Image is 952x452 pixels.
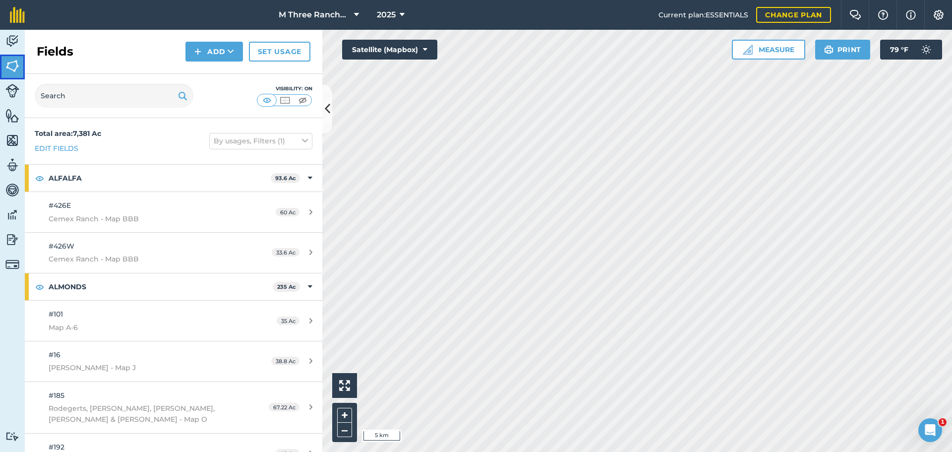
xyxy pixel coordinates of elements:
[824,44,833,56] img: svg+xml;base64,PHN2ZyB4bWxucz0iaHR0cDovL3d3dy53My5vcmcvMjAwMC9zdmciIHdpZHRoPSIxOSIgaGVpZ2h0PSIyNC...
[337,408,352,423] button: +
[178,90,187,102] img: svg+xml;base64,PHN2ZyB4bWxucz0iaHR0cDovL3d3dy53My5vcmcvMjAwMC9zdmciIHdpZHRoPSIxOSIgaGVpZ2h0PSIyNC...
[275,175,296,182] strong: 93.6 Ac
[5,232,19,247] img: svg+xml;base64,PD94bWwgdmVyc2lvbj0iMS4wIiBlbmNvZGluZz0idXRmLTgiPz4KPCEtLSBHZW5lcmF0b3I6IEFkb2JlIE...
[49,310,63,319] span: #101
[25,233,322,273] a: #426WCemex Ranch - Map BBB33.6 Ac
[25,192,322,232] a: #426ECemex Ranch - Map BBB60 Ac
[890,40,908,60] span: 79 ° F
[918,418,942,442] iframe: Intercom live chat
[35,281,44,293] img: svg+xml;base64,PHN2ZyB4bWxucz0iaHR0cDovL3d3dy53My5vcmcvMjAwMC9zdmciIHdpZHRoPSIxOCIgaGVpZ2h0PSIyNC...
[49,443,64,452] span: #192
[185,42,243,62] button: Add
[49,254,235,264] span: Cemex Ranch - Map BBB
[337,423,352,437] button: –
[35,84,193,108] input: Search
[25,301,322,341] a: #101Map A-635 Ac
[261,95,273,105] img: svg+xml;base64,PHN2ZyB4bWxucz0iaHR0cDovL3d3dy53My5vcmcvMjAwMC9zdmciIHdpZHRoPSI1MCIgaGVpZ2h0PSI0MC...
[916,40,936,60] img: svg+xml;base64,PD94bWwgdmVyc2lvbj0iMS4wIiBlbmNvZGluZz0idXRmLTgiPz4KPCEtLSBHZW5lcmF0b3I6IEFkb2JlIE...
[25,341,322,382] a: #16[PERSON_NAME] - Map J38.8 Ac
[49,391,64,400] span: #185
[49,213,235,224] span: Cemex Ranch - Map BBB
[37,44,73,60] h2: Fields
[743,45,753,55] img: Ruler icon
[877,10,889,20] img: A question mark icon
[279,9,350,21] span: M Three Ranches LLC
[5,108,19,123] img: svg+xml;base64,PHN2ZyB4bWxucz0iaHR0cDovL3d3dy53My5vcmcvMjAwMC9zdmciIHdpZHRoPSI1NiIgaGVpZ2h0PSI2MC...
[277,317,299,325] span: 35 Ac
[269,403,299,411] span: 67.22 Ac
[25,273,322,300] div: ALMONDS235 Ac
[880,40,942,60] button: 79 °F
[756,7,831,23] a: Change plan
[271,357,299,365] span: 38.8 Ac
[5,84,19,98] img: svg+xml;base64,PD94bWwgdmVyc2lvbj0iMS4wIiBlbmNvZGluZz0idXRmLTgiPz4KPCEtLSBHZW5lcmF0b3I6IEFkb2JlIE...
[49,362,235,373] span: [PERSON_NAME] - Map J
[35,143,78,154] a: Edit fields
[35,172,44,184] img: svg+xml;base64,PHN2ZyB4bWxucz0iaHR0cDovL3d3dy53My5vcmcvMjAwMC9zdmciIHdpZHRoPSIxOCIgaGVpZ2h0PSIyNC...
[906,9,916,21] img: svg+xml;base64,PHN2ZyB4bWxucz0iaHR0cDovL3d3dy53My5vcmcvMjAwMC9zdmciIHdpZHRoPSIxNyIgaGVpZ2h0PSIxNy...
[49,201,71,210] span: #426E
[257,85,312,93] div: Visibility: On
[209,133,312,149] button: By usages, Filters (1)
[933,10,945,20] img: A cog icon
[939,418,947,426] span: 1
[10,7,25,23] img: fieldmargin Logo
[49,165,271,192] strong: ALFALFA
[5,432,19,441] img: svg+xml;base64,PD94bWwgdmVyc2lvbj0iMS4wIiBlbmNvZGluZz0idXRmLTgiPz4KPCEtLSBHZW5lcmF0b3I6IEFkb2JlIE...
[279,95,291,105] img: svg+xml;base64,PHN2ZyB4bWxucz0iaHR0cDovL3d3dy53My5vcmcvMjAwMC9zdmciIHdpZHRoPSI1MCIgaGVpZ2h0PSI0MC...
[49,242,74,251] span: #426W
[25,382,322,433] a: #185Rodegerts, [PERSON_NAME], [PERSON_NAME], [PERSON_NAME] & [PERSON_NAME] - Map O67.22 Ac
[5,183,19,197] img: svg+xml;base64,PD94bWwgdmVyc2lvbj0iMS4wIiBlbmNvZGluZz0idXRmLTgiPz4KPCEtLSBHZW5lcmF0b3I6IEFkb2JlIE...
[49,350,60,359] span: #16
[194,46,201,58] img: svg+xml;base64,PHN2ZyB4bWxucz0iaHR0cDovL3d3dy53My5vcmcvMjAwMC9zdmciIHdpZHRoPSIxNCIgaGVpZ2h0PSIyNC...
[35,129,101,138] strong: Total area : 7,381 Ac
[377,9,396,21] span: 2025
[5,133,19,148] img: svg+xml;base64,PHN2ZyB4bWxucz0iaHR0cDovL3d3dy53My5vcmcvMjAwMC9zdmciIHdpZHRoPSI1NiIgaGVpZ2h0PSI2MC...
[25,165,322,192] div: ALFALFA93.6 Ac
[339,380,350,391] img: Four arrows, one pointing top left, one top right, one bottom right and the last bottom left
[272,248,299,257] span: 33.6 Ac
[277,283,296,290] strong: 235 Ac
[5,207,19,222] img: svg+xml;base64,PD94bWwgdmVyc2lvbj0iMS4wIiBlbmNvZGluZz0idXRmLTgiPz4KPCEtLSBHZW5lcmF0b3I6IEFkb2JlIE...
[658,9,748,20] span: Current plan : ESSENTIALS
[49,403,235,425] span: Rodegerts, [PERSON_NAME], [PERSON_NAME], [PERSON_NAME] & [PERSON_NAME] - Map O
[5,59,19,73] img: svg+xml;base64,PHN2ZyB4bWxucz0iaHR0cDovL3d3dy53My5vcmcvMjAwMC9zdmciIHdpZHRoPSI1NiIgaGVpZ2h0PSI2MC...
[5,258,19,271] img: svg+xml;base64,PD94bWwgdmVyc2lvbj0iMS4wIiBlbmNvZGluZz0idXRmLTgiPz4KPCEtLSBHZW5lcmF0b3I6IEFkb2JlIE...
[5,158,19,173] img: svg+xml;base64,PD94bWwgdmVyc2lvbj0iMS4wIiBlbmNvZGluZz0idXRmLTgiPz4KPCEtLSBHZW5lcmF0b3I6IEFkb2JlIE...
[276,208,299,216] span: 60 Ac
[49,322,235,333] span: Map A-6
[815,40,871,60] button: Print
[249,42,310,62] a: Set usage
[297,95,309,105] img: svg+xml;base64,PHN2ZyB4bWxucz0iaHR0cDovL3d3dy53My5vcmcvMjAwMC9zdmciIHdpZHRoPSI1MCIgaGVpZ2h0PSI0MC...
[5,34,19,49] img: svg+xml;base64,PD94bWwgdmVyc2lvbj0iMS4wIiBlbmNvZGluZz0idXRmLTgiPz4KPCEtLSBHZW5lcmF0b3I6IEFkb2JlIE...
[849,10,861,20] img: Two speech bubbles overlapping with the left bubble in the forefront
[49,273,273,300] strong: ALMONDS
[342,40,437,60] button: Satellite (Mapbox)
[732,40,805,60] button: Measure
